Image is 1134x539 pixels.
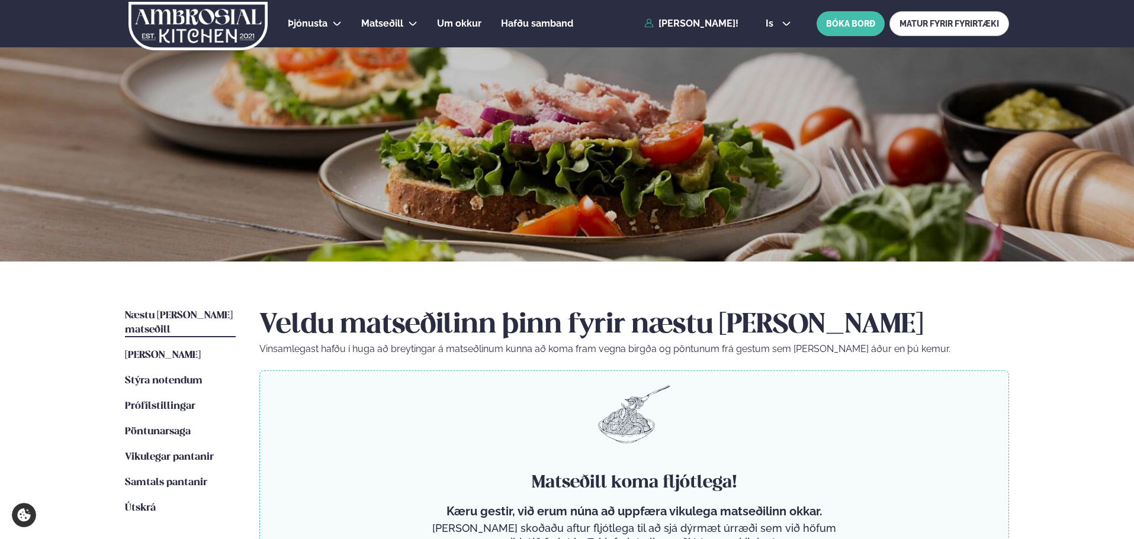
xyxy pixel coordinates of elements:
a: MATUR FYRIR FYRIRTÆKI [889,11,1009,36]
a: Hafðu samband [501,17,573,31]
span: Stýra notendum [125,376,203,386]
span: Prófílstillingar [125,401,195,411]
a: Prófílstillingar [125,399,195,414]
a: Stýra notendum [125,374,203,388]
span: Hafðu samband [501,18,573,29]
a: Útskrá [125,501,156,515]
img: logo [127,2,269,50]
span: [PERSON_NAME] [125,350,201,360]
span: Pöntunarsaga [125,427,191,437]
p: Vinsamlegast hafðu í huga að breytingar á matseðlinum kunna að koma fram vegna birgða og pöntunum... [259,342,1009,356]
span: Þjónusta [288,18,327,29]
span: Um okkur [437,18,481,29]
h2: Veldu matseðilinn þinn fyrir næstu [PERSON_NAME] [259,309,1009,342]
a: Næstu [PERSON_NAME] matseðill [125,309,236,337]
a: [PERSON_NAME]! [644,18,738,29]
span: is [766,19,777,28]
h4: Matseðill koma fljótlega! [428,471,841,495]
a: Cookie settings [12,503,36,527]
button: is [756,19,801,28]
a: Vikulegar pantanir [125,450,214,464]
img: pasta [598,385,670,443]
a: [PERSON_NAME] [125,348,201,363]
span: Vikulegar pantanir [125,452,214,462]
span: Útskrá [125,503,156,513]
a: Um okkur [437,17,481,31]
a: Þjónusta [288,17,327,31]
a: Matseðill [361,17,403,31]
button: BÓKA BORÐ [817,11,885,36]
span: Næstu [PERSON_NAME] matseðill [125,311,233,335]
span: Matseðill [361,18,403,29]
a: Samtals pantanir [125,476,207,490]
p: Kæru gestir, við erum núna að uppfæra vikulega matseðilinn okkar. [428,504,841,518]
a: Pöntunarsaga [125,425,191,439]
span: Samtals pantanir [125,477,207,488]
